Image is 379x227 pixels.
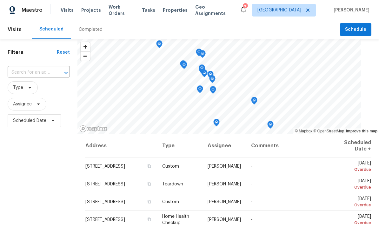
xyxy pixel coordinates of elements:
[345,26,366,34] span: Schedule
[201,70,208,79] div: Map marker
[13,117,46,124] span: Scheduled Date
[208,200,241,204] span: [PERSON_NAME]
[8,23,22,37] span: Visits
[81,42,90,51] button: Zoom in
[199,50,206,60] div: Map marker
[337,184,371,190] div: Overdue
[85,134,157,157] th: Address
[8,68,52,77] input: Search for an address...
[267,121,274,131] div: Map marker
[251,164,253,169] span: -
[207,71,214,81] div: Map marker
[332,134,371,157] th: Scheduled Date ↑
[251,97,257,107] div: Map marker
[79,125,107,132] a: Mapbox homepage
[13,101,32,107] span: Assignee
[199,64,205,74] div: Map marker
[85,182,125,186] span: [STREET_ADDRESS]
[146,181,152,187] button: Copy Address
[162,182,183,186] span: Teardown
[251,217,253,222] span: -
[39,26,63,32] div: Scheduled
[257,7,301,13] span: [GEOGRAPHIC_DATA]
[81,51,90,61] button: Zoom out
[340,23,371,36] button: Schedule
[199,66,205,76] div: Map marker
[337,161,371,173] span: [DATE]
[208,182,241,186] span: [PERSON_NAME]
[337,197,371,208] span: [DATE]
[181,61,187,71] div: Map marker
[162,164,179,169] span: Custom
[146,217,152,222] button: Copy Address
[203,134,246,157] th: Assignee
[22,7,43,13] span: Maestro
[157,134,203,157] th: Type
[146,163,152,169] button: Copy Address
[109,4,134,17] span: Work Orders
[77,39,361,134] canvas: Map
[142,8,155,12] span: Tasks
[81,7,101,13] span: Projects
[13,84,23,91] span: Type
[61,7,74,13] span: Visits
[346,129,377,133] a: Improve this map
[313,129,344,133] a: OpenStreetMap
[213,119,220,129] div: Map marker
[8,49,57,56] h1: Filters
[85,200,125,204] span: [STREET_ADDRESS]
[196,49,202,58] div: Map marker
[162,200,179,204] span: Custom
[210,86,216,96] div: Map marker
[246,134,332,157] th: Comments
[162,214,189,225] span: Home Health Checkup
[295,129,312,133] a: Mapbox
[85,164,125,169] span: [STREET_ADDRESS]
[81,52,90,61] span: Zoom out
[85,217,125,222] span: [STREET_ADDRESS]
[156,40,163,50] div: Map marker
[62,68,70,77] button: Open
[208,164,241,169] span: [PERSON_NAME]
[337,214,371,226] span: [DATE]
[146,199,152,204] button: Copy Address
[79,26,103,33] div: Completed
[276,134,283,144] div: Map marker
[337,220,371,226] div: Overdue
[208,217,241,222] span: [PERSON_NAME]
[331,7,369,13] span: [PERSON_NAME]
[251,200,253,204] span: -
[209,75,216,85] div: Map marker
[197,85,203,95] div: Map marker
[337,202,371,208] div: Overdue
[195,4,232,17] span: Geo Assignments
[243,4,247,10] div: 7
[57,49,70,56] div: Reset
[251,182,253,186] span: -
[180,60,186,70] div: Map marker
[337,166,371,173] div: Overdue
[337,179,371,190] span: [DATE]
[163,7,188,13] span: Properties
